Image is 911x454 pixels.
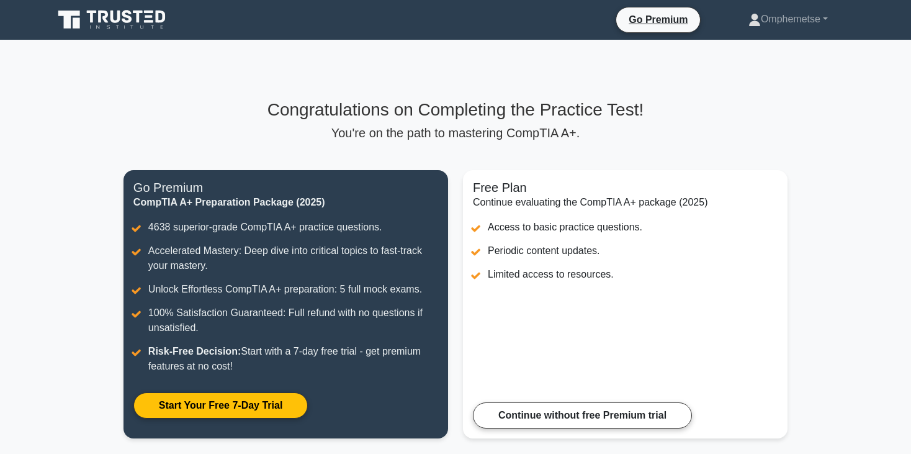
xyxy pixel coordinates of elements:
[621,12,695,27] a: Go Premium
[123,99,788,120] h3: Congratulations on Completing the Practice Test!
[719,7,858,32] a: Omphemetse
[133,393,308,419] a: Start Your Free 7-Day Trial
[473,402,692,429] a: Continue without free Premium trial
[123,125,788,140] p: You're on the path to mastering CompTIA A+.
